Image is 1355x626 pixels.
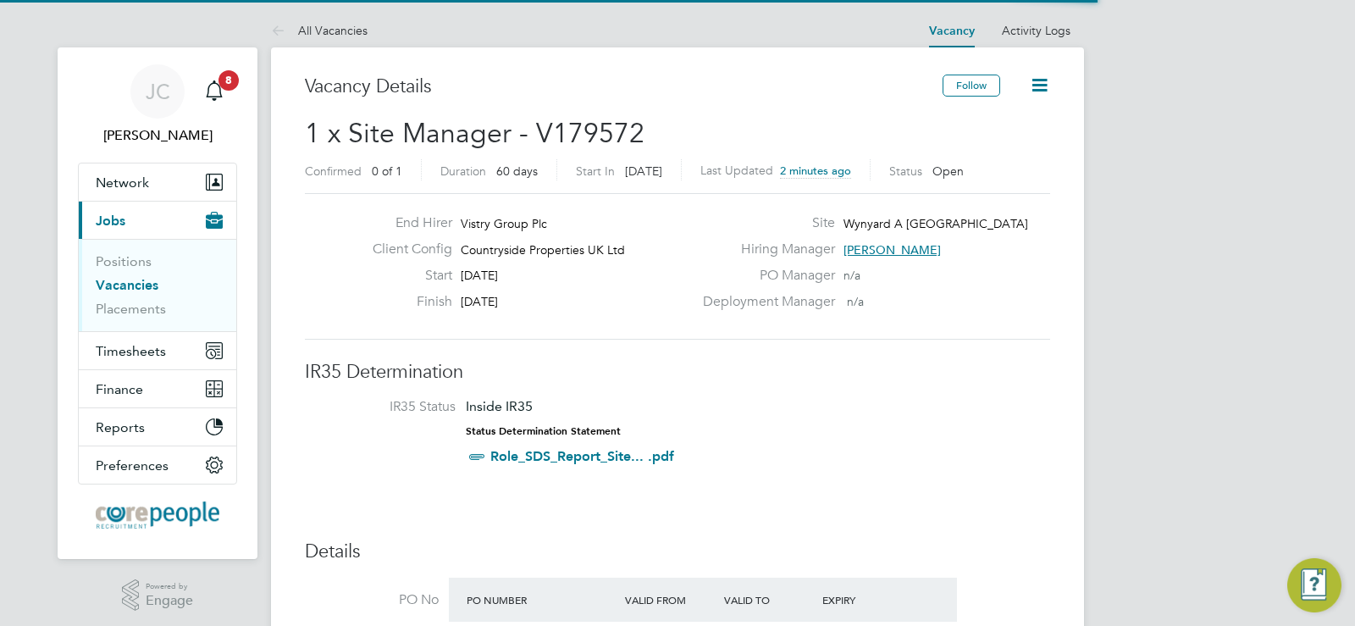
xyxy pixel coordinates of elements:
label: End Hirer [359,214,452,232]
button: Network [79,163,236,201]
span: Powered by [146,579,193,594]
label: IR35 Status [322,398,456,416]
span: Network [96,175,149,191]
div: Valid From [621,584,720,615]
span: Vistry Group Plc [461,216,547,231]
div: Expiry [818,584,917,615]
span: [DATE] [625,163,662,179]
button: Reports [79,408,236,446]
button: Preferences [79,446,236,484]
span: Wynyard A [GEOGRAPHIC_DATA] [843,216,1028,231]
a: Vacancies [96,277,158,293]
span: Open [932,163,964,179]
a: All Vacancies [271,23,368,38]
img: corepeople-logo-retina.png [96,501,219,529]
label: Start In [576,163,615,179]
a: Vacancy [929,24,975,38]
nav: Main navigation [58,47,257,559]
span: Engage [146,594,193,608]
span: 0 of 1 [372,163,402,179]
strong: Status Determination Statement [466,425,621,437]
span: [PERSON_NAME] [843,242,941,258]
button: Engage Resource Center [1287,558,1341,612]
label: Start [359,267,452,285]
span: Joseph Cowling [78,125,237,146]
span: 60 days [496,163,538,179]
label: Duration [440,163,486,179]
span: [DATE] [461,294,498,309]
a: JC[PERSON_NAME] [78,64,237,146]
h3: IR35 Determination [305,360,1050,385]
label: PO No [305,591,439,609]
span: Reports [96,419,145,435]
span: 1 x Site Manager - V179572 [305,117,644,150]
span: Jobs [96,213,125,229]
label: Deployment Manager [693,293,835,311]
span: Countryside Properties UK Ltd [461,242,625,258]
button: Jobs [79,202,236,239]
span: n/a [843,268,860,283]
label: Confirmed [305,163,362,179]
a: Activity Logs [1002,23,1070,38]
button: Follow [943,75,1000,97]
button: Timesheets [79,332,236,369]
a: Powered byEngage [122,579,194,612]
h3: Details [305,540,1050,564]
label: PO Manager [693,267,835,285]
label: Finish [359,293,452,311]
span: Inside IR35 [466,398,533,414]
span: 8 [218,70,239,91]
span: n/a [847,294,864,309]
a: Positions [96,253,152,269]
span: [DATE] [461,268,498,283]
label: Last Updated [700,163,773,178]
div: PO Number [462,584,621,615]
label: Site [693,214,835,232]
label: Status [889,163,922,179]
div: Jobs [79,239,236,331]
span: JC [146,80,170,102]
a: Role_SDS_Report_Site... .pdf [490,448,674,464]
label: Hiring Manager [693,241,835,258]
h3: Vacancy Details [305,75,943,99]
span: Preferences [96,457,169,474]
span: Timesheets [96,343,166,359]
div: Valid To [720,584,819,615]
span: 2 minutes ago [780,163,851,178]
span: Finance [96,381,143,397]
a: Placements [96,301,166,317]
button: Finance [79,370,236,407]
a: Go to home page [78,501,237,529]
label: Client Config [359,241,452,258]
a: 8 [197,64,231,119]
